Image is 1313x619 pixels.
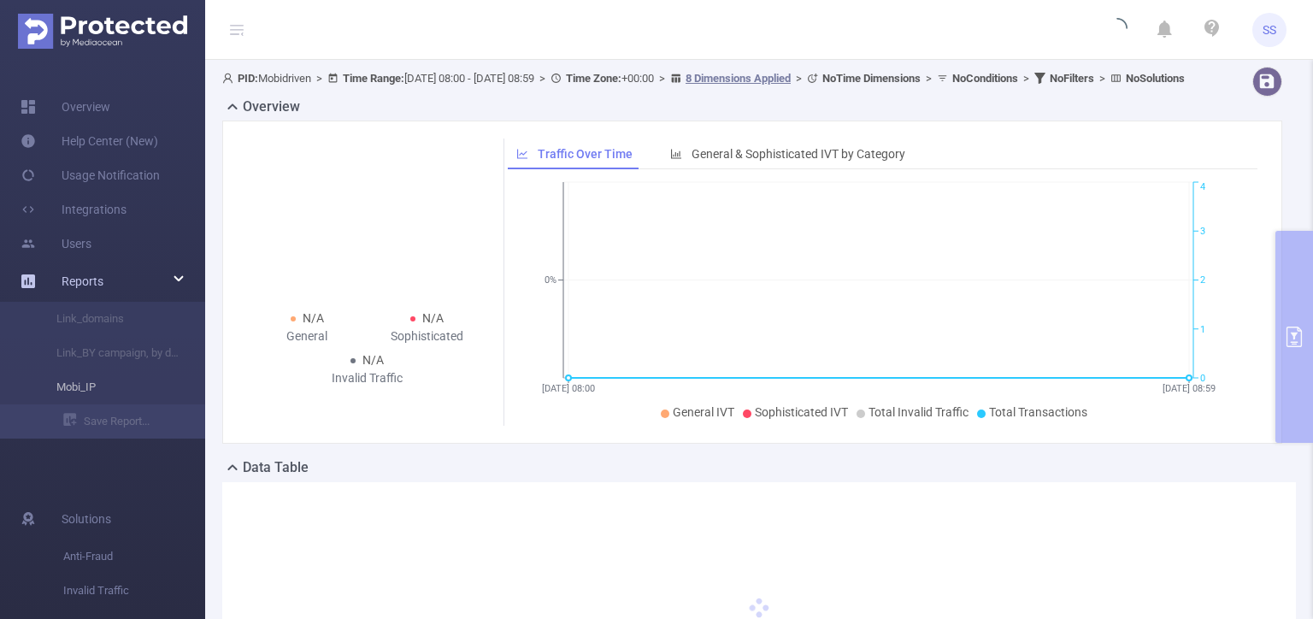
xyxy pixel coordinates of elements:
[222,73,238,84] i: icon: user
[422,311,444,325] span: N/A
[673,405,734,419] span: General IVT
[18,14,187,49] img: Protected Media
[545,275,556,286] tspan: 0%
[307,369,427,387] div: Invalid Traffic
[62,264,103,298] a: Reports
[303,311,324,325] span: N/A
[1094,72,1110,85] span: >
[1200,373,1205,384] tspan: 0
[238,72,258,85] b: PID:
[367,327,486,345] div: Sophisticated
[1200,324,1205,335] tspan: 1
[534,72,551,85] span: >
[822,72,921,85] b: No Time Dimensions
[1200,275,1205,286] tspan: 2
[538,147,633,161] span: Traffic Over Time
[62,274,103,288] span: Reports
[243,457,309,478] h2: Data Table
[247,327,367,345] div: General
[692,147,905,161] span: General & Sophisticated IVT by Category
[222,72,1185,85] span: Mobidriven [DATE] 08:00 - [DATE] 08:59 +00:00
[1018,72,1034,85] span: >
[21,158,160,192] a: Usage Notification
[670,148,682,160] i: icon: bar-chart
[542,383,595,394] tspan: [DATE] 08:00
[243,97,300,117] h2: Overview
[516,148,528,160] i: icon: line-chart
[952,72,1018,85] b: No Conditions
[1107,18,1128,42] i: icon: loading
[343,72,404,85] b: Time Range:
[21,90,110,124] a: Overview
[989,405,1087,419] span: Total Transactions
[755,405,848,419] span: Sophisticated IVT
[63,574,205,608] span: Invalid Traffic
[21,192,127,227] a: Integrations
[654,72,670,85] span: >
[362,353,384,367] span: N/A
[1200,182,1205,193] tspan: 4
[686,72,791,85] u: 8 Dimensions Applied
[62,502,111,536] span: Solutions
[1200,226,1205,237] tspan: 3
[566,72,621,85] b: Time Zone:
[1126,72,1185,85] b: No Solutions
[311,72,327,85] span: >
[1050,72,1094,85] b: No Filters
[1163,383,1216,394] tspan: [DATE] 08:59
[63,539,205,574] span: Anti-Fraud
[1263,13,1276,47] span: SS
[21,124,158,158] a: Help Center (New)
[21,227,91,261] a: Users
[868,405,969,419] span: Total Invalid Traffic
[791,72,807,85] span: >
[921,72,937,85] span: >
